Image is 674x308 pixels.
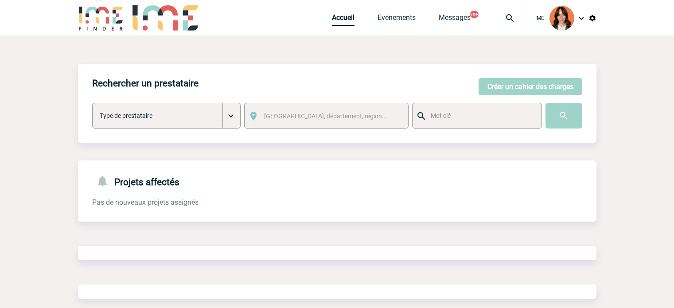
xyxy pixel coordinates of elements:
a: Messages [439,13,471,26]
img: 94396-2.png [549,6,574,31]
span: IME [535,15,544,21]
img: IME-Finder [78,5,124,31]
span: Pas de nouveaux projets assignés [92,198,199,207]
button: 99+ [470,11,479,18]
input: Submit [545,103,582,129]
span: [GEOGRAPHIC_DATA], département, région... [264,113,387,120]
h4: Rechercher un prestataire [92,78,199,89]
input: Mot clé [429,110,534,121]
h4: Projets affectés [92,175,179,187]
a: Accueil [332,13,355,26]
img: notifications-24-px-g.png [96,175,114,187]
a: Evénements [378,13,416,26]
